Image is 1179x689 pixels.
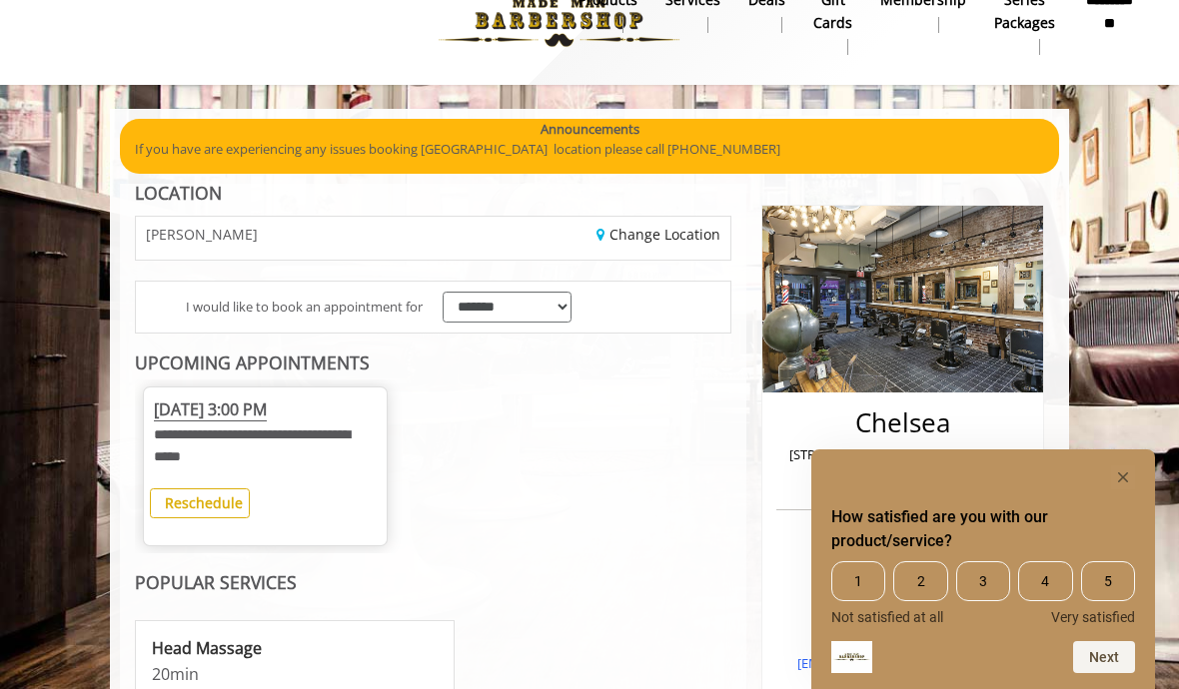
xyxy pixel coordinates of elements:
span: 5 [1081,561,1135,601]
span: I would like to book an appointment for [186,297,423,318]
a: [EMAIL_ADDRESS][DOMAIN_NAME] [797,654,1008,672]
button: Next question [1073,641,1135,673]
button: Reschedule [150,488,251,517]
b: POPULAR SERVICES [135,570,297,594]
b: Reschedule [165,493,243,512]
span: 1 [831,561,885,601]
span: [PERSON_NAME] [146,227,258,242]
a: Change Location [596,225,720,244]
b: LOCATION [135,181,222,205]
h3: Email [781,625,1024,639]
p: If you have are experiencing any issues booking [GEOGRAPHIC_DATA] location please call [PHONE_NUM... [135,139,1044,160]
span: 2 [893,561,947,601]
div: How satisfied are you with our product/service? Select an option from 1 to 5, with 1 being Not sa... [831,561,1135,625]
span: Not satisfied at all [831,609,943,625]
span: 4 [1018,561,1072,601]
b: UPCOMING APPOINTMENTS [135,350,370,374]
h2: Chelsea [781,408,1024,437]
p: 20 [152,663,438,685]
h2: How satisfied are you with our product/service? Select an option from 1 to 5, with 1 being Not sa... [831,505,1135,553]
span: min [170,663,199,685]
p: [STREET_ADDRESS],[STREET_ADDRESS][US_STATE] [781,444,1024,486]
span: 3 [956,561,1010,601]
p: Head Massage [152,637,438,659]
b: Announcements [541,119,639,140]
button: Hide survey [1111,465,1135,489]
h3: Phone [781,534,1024,548]
span: [DATE] 3:00 PM [154,398,267,421]
span: Very satisfied [1051,609,1135,625]
div: How satisfied are you with our product/service? Select an option from 1 to 5, with 1 being Not sa... [831,465,1135,673]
